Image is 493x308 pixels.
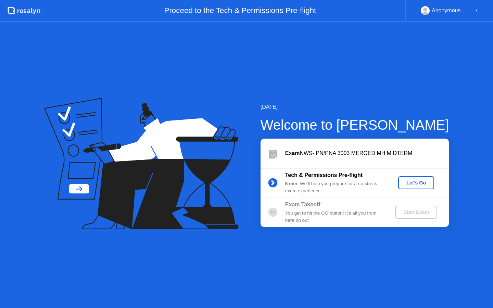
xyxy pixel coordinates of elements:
b: 5 min [285,181,298,186]
button: Start Exam [395,206,437,219]
div: You get to hit the GO button! It’s all you from here on out [285,210,384,224]
button: Let's Go [398,176,434,189]
div: NWS- PN/PNA 3003 MERGED MH MIDTERM [285,149,449,157]
div: Let's Go [401,180,431,185]
b: Exam [285,150,300,156]
b: Exam Takeoff [285,202,320,207]
div: Welcome to [PERSON_NAME] [261,115,449,135]
div: ▼ [475,6,478,15]
div: : We’ll help you prepare for a no-stress exam experience [285,180,384,194]
div: Start Exam [398,209,434,215]
div: Anonymous [432,6,461,15]
b: Tech & Permissions Pre-flight [285,172,363,178]
div: [DATE] [261,103,449,111]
